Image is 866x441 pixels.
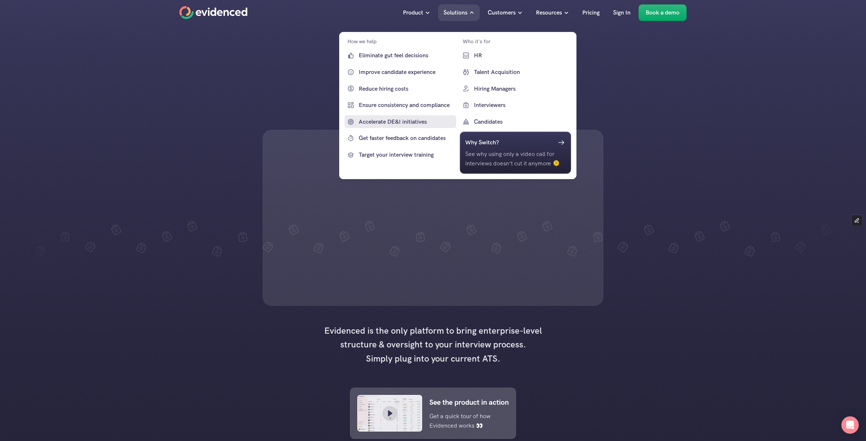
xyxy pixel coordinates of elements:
[459,82,571,95] a: Hiring Managers
[488,8,516,17] p: Customers
[459,99,571,112] a: Interviewers
[852,215,862,226] button: Edit Framer Content
[646,8,679,17] p: Book a demo
[608,4,636,21] a: Sign In
[359,51,454,60] p: Eliminate gut feel decisions
[359,100,454,110] p: Ensure consistency and compliance
[474,100,569,110] p: Interviewers
[321,324,545,366] h4: Evidenced is the only platform to bring enterprise-level structure & oversight to your interview ...
[359,133,454,143] p: Get faster feedback on candidates
[345,132,456,145] a: Get faster feedback on candidates
[474,67,569,77] p: Talent Acquisition
[459,132,571,173] a: Why Switch?See why using only a video call for interviews doesn’t cut it anymore 🫠
[465,138,499,147] h6: Why Switch?
[359,67,454,77] p: Improve candidate experience
[350,388,516,439] a: See the product in actionGet a quick tour of how Evidenced works 👀
[444,8,467,17] p: Solutions
[359,117,454,127] p: Accelerate DE&I initiatives
[613,8,630,17] p: Sign In
[429,412,498,430] p: Get a quick tour of how Evidenced works 👀
[474,117,569,127] p: Candidates
[459,66,571,79] a: Talent Acquisition
[179,6,247,19] a: Home
[345,115,456,128] a: Accelerate DE&I initiatives
[465,149,566,168] p: See why using only a video call for interviews doesn’t cut it anymore 🫠
[359,84,454,93] p: Reduce hiring costs
[474,51,569,60] p: HR
[345,82,456,95] a: Reduce hiring costs
[345,49,456,62] a: Eliminate gut feel decisions
[536,8,562,17] p: Resources
[841,416,859,434] div: Open Intercom Messenger
[459,49,571,62] a: HR
[345,148,456,161] a: Target your interview training
[330,44,536,104] h1: Run interviews you can rely on.
[474,84,569,93] p: Hiring Managers
[359,150,454,160] p: Target your interview training
[462,37,490,45] p: Who it's for
[403,8,423,17] p: Product
[582,8,600,17] p: Pricing
[345,99,456,112] a: Ensure consistency and compliance
[459,115,571,128] a: Candidates
[577,4,605,21] a: Pricing
[347,37,376,45] p: How we help
[429,396,509,408] p: See the product in action
[345,66,456,79] a: Improve candidate experience
[638,4,687,21] a: Book a demo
